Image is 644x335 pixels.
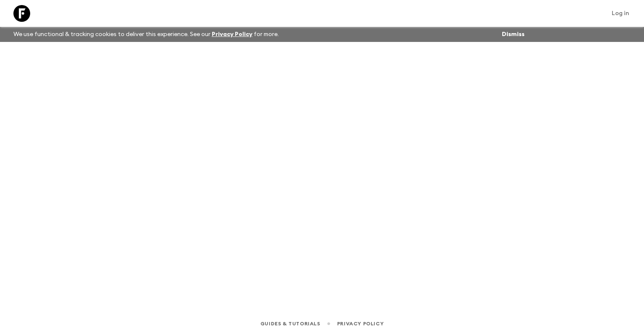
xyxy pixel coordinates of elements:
a: Privacy Policy [212,31,252,37]
a: Log in [607,8,634,19]
p: We use functional & tracking cookies to deliver this experience. See our for more. [10,27,282,42]
a: Guides & Tutorials [260,319,320,328]
a: Privacy Policy [337,319,384,328]
button: Dismiss [500,29,527,40]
